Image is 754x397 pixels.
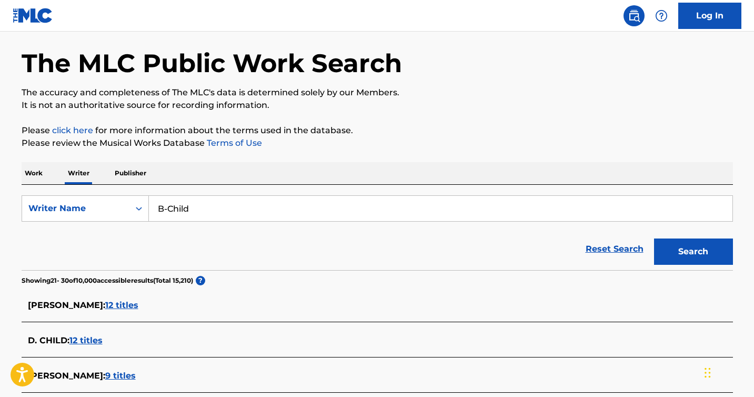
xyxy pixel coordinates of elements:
[655,9,668,22] img: help
[105,300,138,310] span: 12 titles
[22,276,193,285] p: Showing 21 - 30 of 10,000 accessible results (Total 15,210 )
[28,371,105,381] span: [PERSON_NAME] :
[22,162,46,184] p: Work
[196,276,205,285] span: ?
[22,99,733,112] p: It is not an authoritative source for recording information.
[628,9,640,22] img: search
[678,3,741,29] a: Log In
[52,125,93,135] a: click here
[13,8,53,23] img: MLC Logo
[205,138,262,148] a: Terms of Use
[69,335,103,345] span: 12 titles
[28,335,69,345] span: D. CHILD :
[65,162,93,184] p: Writer
[28,300,105,310] span: [PERSON_NAME] :
[624,5,645,26] a: Public Search
[112,162,149,184] p: Publisher
[654,239,733,265] button: Search
[701,346,754,397] iframe: Chat Widget
[105,371,136,381] span: 9 titles
[22,195,733,270] form: Search Form
[28,202,123,215] div: Writer Name
[705,357,711,389] div: Drag
[22,124,733,137] p: Please for more information about the terms used in the database.
[22,137,733,150] p: Please review the Musical Works Database
[580,237,649,261] a: Reset Search
[22,47,402,79] h1: The MLC Public Work Search
[22,86,733,99] p: The accuracy and completeness of The MLC's data is determined solely by our Members.
[651,5,672,26] div: Help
